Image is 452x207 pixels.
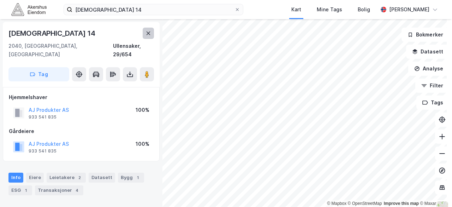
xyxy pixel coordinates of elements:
[136,106,149,114] div: 100%
[384,201,419,206] a: Improve this map
[389,5,429,14] div: [PERSON_NAME]
[9,93,154,102] div: Hjemmelshaver
[73,187,81,194] div: 4
[408,62,449,76] button: Analyse
[8,42,113,59] div: 2040, [GEOGRAPHIC_DATA], [GEOGRAPHIC_DATA]
[9,127,154,136] div: Gårdeiere
[29,148,56,154] div: 933 541 835
[89,173,115,183] div: Datasett
[118,173,144,183] div: Bygg
[47,173,86,183] div: Leietakere
[327,201,346,206] a: Mapbox
[348,201,382,206] a: OpenStreetMap
[35,185,83,195] div: Transaksjoner
[8,173,23,183] div: Info
[402,28,449,42] button: Bokmerker
[8,67,69,81] button: Tag
[72,4,234,15] input: Søk på adresse, matrikkel, gårdeiere, leietakere eller personer
[136,140,149,148] div: 100%
[358,5,370,14] div: Bolig
[113,42,154,59] div: Ullensaker, 29/654
[29,114,56,120] div: 933 541 835
[22,187,29,194] div: 1
[416,96,449,110] button: Tags
[415,79,449,93] button: Filter
[317,5,342,14] div: Mine Tags
[134,174,141,181] div: 1
[26,173,44,183] div: Eiere
[8,28,97,39] div: [DEMOGRAPHIC_DATA] 14
[417,173,452,207] iframe: Chat Widget
[11,3,47,16] img: akershus-eiendom-logo.9091f326c980b4bce74ccdd9f866810c.svg
[76,174,83,181] div: 2
[291,5,301,14] div: Kart
[8,185,32,195] div: ESG
[417,173,452,207] div: Kontrollprogram for chat
[406,45,449,59] button: Datasett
